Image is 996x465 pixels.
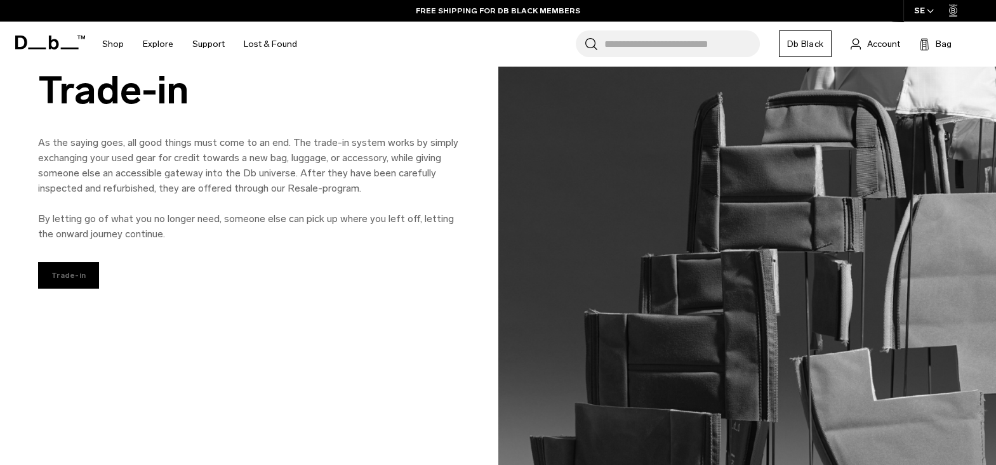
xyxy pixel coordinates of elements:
[936,37,952,51] span: Bag
[851,36,900,51] a: Account
[416,5,580,16] a: FREE SHIPPING FOR DB BLACK MEMBERS
[38,135,460,242] p: As the saying goes, all good things must come to an end. The trade-in system works by simply exch...
[38,62,189,119] h3: Trade-in
[919,36,952,51] button: Bag
[244,22,297,67] a: Lost & Found
[102,22,124,67] a: Shop
[192,22,225,67] a: Support
[93,22,307,67] nav: Main Navigation
[143,22,173,67] a: Explore
[867,37,900,51] span: Account
[779,30,832,57] a: Db Black
[38,262,99,289] a: Trade-in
